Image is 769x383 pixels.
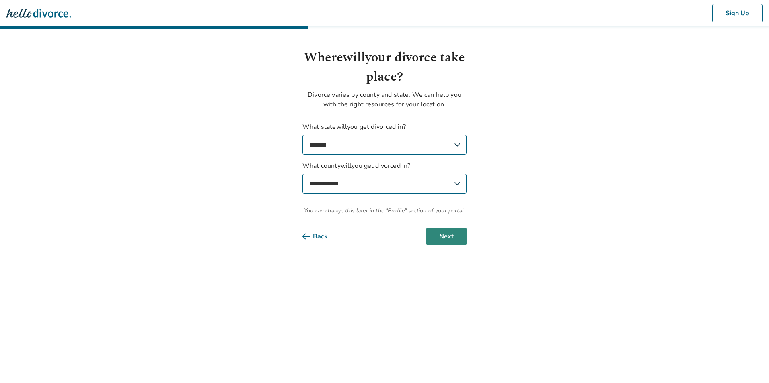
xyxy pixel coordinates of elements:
[729,344,769,383] iframe: Chat Widget
[426,228,467,245] button: Next
[302,206,467,215] span: You can change this later in the "Profile" section of your portal.
[302,122,467,155] label: What state will you get divorced in?
[712,4,763,22] button: Sign Up
[6,5,71,21] img: Hello Divorce Logo
[302,174,467,194] select: What countywillyou get divorced in?
[302,90,467,109] p: Divorce varies by county and state. We can help you with the right resources for your location.
[302,135,467,155] select: What statewillyou get divorced in?
[302,228,341,245] button: Back
[302,48,467,87] h1: Where will your divorce take place?
[302,161,467,194] label: What county will you get divorced in?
